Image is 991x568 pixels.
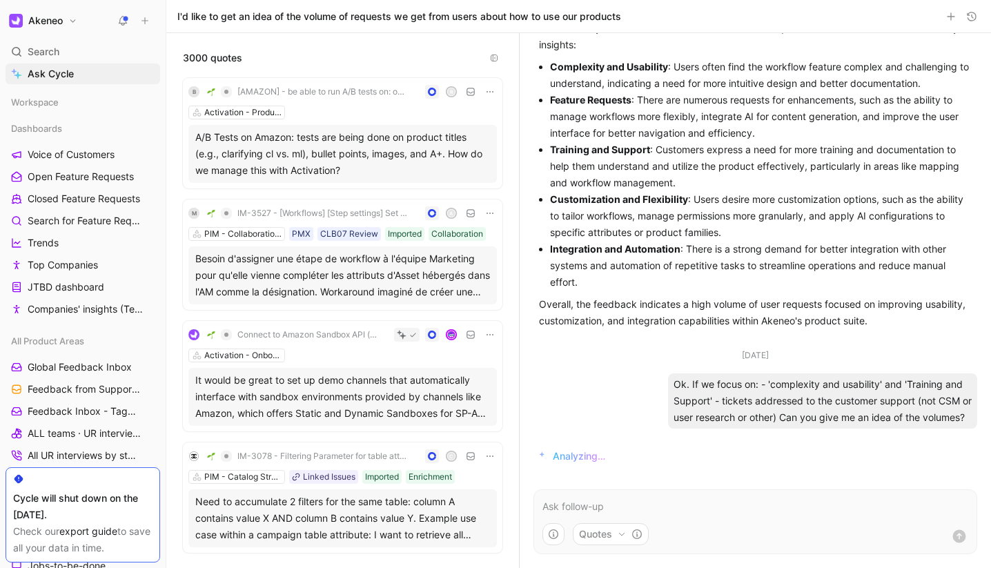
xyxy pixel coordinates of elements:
div: Ok. If we focus on: - 'complexity and usability' and 'Training and Support' - tickets addressed t... [668,373,977,429]
div: Search [6,41,160,62]
button: Quotes [573,523,649,545]
span: Feedback Inbox - Tagging [28,404,141,418]
span: Closed Feature Requests [28,192,140,206]
span: Open Feature Requests [28,170,134,184]
span: Analyzing… [553,448,605,464]
span: 3000 quotes [183,50,242,66]
div: Check our to save all your data in time. [13,523,153,556]
img: 🌱 [207,331,215,339]
img: 🌱 [207,88,215,96]
button: 🌱IM-3527 - [Workflows] [Step settings] Set tasks for non-attribute product values (e.g. categorie... [202,205,413,222]
div: Activation - Onboarding & Discovery [204,349,282,362]
span: Search [28,43,59,60]
a: Global Feedback Inbox [6,357,160,378]
div: [DATE] [742,349,769,362]
div: C [447,452,456,461]
span: Search for Feature Requests [28,214,142,228]
span: Dashboards [11,121,62,135]
div: PMX [292,227,311,241]
div: Linked Issues [303,470,355,484]
div: Enrichment [409,470,452,484]
button: 🌱IM-3078 - Filtering Parameter for table attributes [202,448,413,464]
a: Feedback from Support Team [6,379,160,400]
li: : Users desire more customization options, such as the ability to tailor workflows, manage permis... [550,191,972,241]
div: It would be great to set up demo channels that automatically interface with sandbox environments ... [195,372,490,422]
a: All UR interviews by status [6,445,160,466]
div: PIM - Catalog Structure [204,470,282,484]
button: 🌱[AMAZON] - be able to run A/B tests on: on product titles (e.g., clarifying cl vs. ml), bullet p... [202,84,413,100]
div: CLB07 Review [320,227,378,241]
span: IM-3078 - Filtering Parameter for table attributes [237,451,408,462]
h1: Akeneo [28,14,63,27]
img: logo [188,329,199,340]
a: Top Companies [6,255,160,275]
span: Feedback from Support Team [28,382,143,396]
a: Closed Feature Requests [6,188,160,209]
a: Open Feature Requests [6,166,160,187]
span: Connect to Amazon Sandbox API (for demos) [237,329,377,340]
a: Search for Feature Requests [6,210,160,231]
strong: Training and Support [550,144,650,155]
div: Need to accumulate 2 filters for the same table: column A contains value X AND column B contains ... [195,493,490,543]
a: Voice of Customers [6,144,160,165]
img: logo [188,451,199,462]
div: Imported [388,227,422,241]
li: : There is a strong demand for better integration with other systems and automation of repetitive... [550,241,972,291]
h1: I'd like to get an idea of the volume of requests we get from users about how to use our products [177,10,621,23]
div: Cycle will shut down on the [DATE]. [13,490,153,523]
strong: Customization and Flexibility [550,193,688,205]
span: Companies' insights (Test [PERSON_NAME]) [28,302,146,316]
span: ALL teams · UR interviews [28,427,141,440]
li: : Users often find the workflow feature complex and challenging to understand, indicating a need ... [550,59,972,92]
span: All UR interviews by status [28,449,141,462]
li: : Customers express a need for more training and documentation to help them understand and utiliz... [550,141,972,191]
div: Activation - Product information [204,106,282,119]
div: All Product Areas [6,331,160,351]
span: All Product Areas [11,334,84,348]
button: AkeneoAkeneo [6,11,81,30]
li: : There are numerous requests for enhancements, such as the ability to manage workflows more flex... [550,92,972,141]
span: Global Feedback Inbox [28,360,132,374]
span: Workspace [11,95,59,109]
img: 🌱 [207,209,215,217]
div: DashboardsVoice of CustomersOpen Feature RequestsClosed Feature RequestsSearch for Feature Reques... [6,118,160,320]
span: IM-3527 - [Workflows] [Step settings] Set tasks for non-attribute product values (e.g. categories... [237,208,408,219]
a: Ask Cycle [6,63,160,84]
div: Besoin d'assigner une étape de workflow à l'équipe Marketing pour qu'elle vienne compléter les at... [195,251,490,300]
span: Top Companies [28,258,98,272]
span: Trends [28,236,59,250]
strong: Complexity and Usability [550,61,668,72]
span: Voice of Customers [28,148,115,161]
div: A/B Tests on Amazon: tests are being done on product titles (e.g., clarifying cl vs. ml), bullet ... [195,129,490,179]
p: Overall, the feedback indicates a high volume of user requests focused on improving usability, cu... [539,296,972,329]
img: Akeneo [9,14,23,28]
div: Dashboards [6,118,160,139]
div: R [447,88,456,97]
div: A [447,209,456,218]
a: export guide [59,525,117,537]
div: B [188,86,199,97]
strong: Integration and Automation [550,243,680,255]
span: JTBD dashboard [28,280,104,294]
a: ALL teams · UR interviews [6,423,160,444]
span: Ask Cycle [28,66,74,82]
img: avatar [447,331,456,340]
img: 🌱 [207,452,215,460]
a: Trends [6,233,160,253]
div: M [188,208,199,219]
div: Collaboration [431,227,483,241]
div: Imported [365,470,399,484]
a: JTBD dashboard [6,277,160,297]
a: Feedback Inbox - Tagging [6,401,160,422]
div: Workspace [6,92,160,112]
a: Companies' insights (Test [PERSON_NAME]) [6,299,160,320]
button: 🌱Connect to Amazon Sandbox API (for demos) [202,326,382,343]
strong: Feature Requests [550,94,631,106]
span: [AMAZON] - be able to run A/B tests on: on product titles (e.g., clarifying cl vs. ml), bullet po... [237,86,408,97]
div: PIM - Collaboration Workflows [204,227,282,241]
